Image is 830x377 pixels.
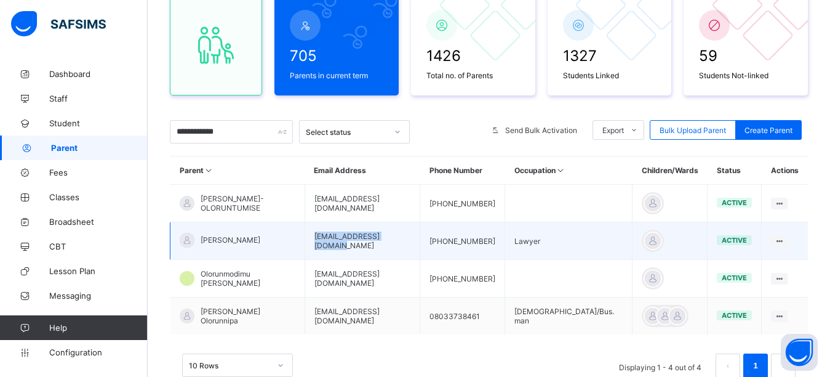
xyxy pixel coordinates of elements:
span: Classes [49,192,148,202]
th: Email Address [305,156,420,185]
span: Export [602,126,624,135]
span: Olorunmodimu [PERSON_NAME] [201,269,295,288]
th: Status [708,156,762,185]
td: Lawyer [505,222,632,260]
span: Student [49,118,148,128]
span: Help [49,323,147,333]
th: Phone Number [420,156,505,185]
span: Lesson Plan [49,266,148,276]
span: Fees [49,168,148,177]
td: [EMAIL_ADDRESS][DOMAIN_NAME] [305,185,420,222]
span: Configuration [49,347,147,357]
span: 705 [290,47,383,65]
th: Parent [170,156,305,185]
td: [EMAIL_ADDRESS][DOMAIN_NAME] [305,260,420,298]
td: [PHONE_NUMBER] [420,260,505,298]
img: safsims [11,11,106,37]
td: [EMAIL_ADDRESS][DOMAIN_NAME] [305,222,420,260]
button: Open asap [781,334,818,371]
div: Select status [306,128,387,137]
td: [DEMOGRAPHIC_DATA]/Bus. man [505,298,632,335]
span: Students Not-linked [699,71,792,80]
span: Parent [51,143,148,153]
span: Parents in current term [290,71,383,80]
span: Broadsheet [49,217,148,227]
td: [PHONE_NUMBER] [420,185,505,222]
span: Send Bulk Activation [505,126,577,135]
th: Actions [762,156,808,185]
td: 08033738461 [420,298,505,335]
span: [PERSON_NAME] Olorunnipa [201,307,295,325]
span: Dashboard [49,69,148,79]
span: active [722,198,747,207]
span: Staff [49,94,148,103]
th: Children/Wards [632,156,708,185]
span: active [722,311,747,320]
i: Sort in Ascending Order [556,166,566,175]
span: CBT [49,241,148,251]
span: active [722,236,747,245]
a: 1 [749,358,761,374]
span: [PERSON_NAME] [201,235,260,245]
span: Create Parent [744,126,792,135]
th: Occupation [505,156,632,185]
div: 10 Rows [189,361,270,370]
span: Messaging [49,291,148,301]
span: Students Linked [563,71,656,80]
span: [PERSON_NAME]-OLORUNTUMISE [201,194,295,213]
td: [EMAIL_ADDRESS][DOMAIN_NAME] [305,298,420,335]
span: 1327 [563,47,656,65]
span: 59 [699,47,792,65]
i: Sort in Ascending Order [204,166,214,175]
span: 1426 [426,47,520,65]
span: Total no. of Parents [426,71,520,80]
td: [PHONE_NUMBER] [420,222,505,260]
span: active [722,274,747,282]
span: Bulk Upload Parent [660,126,726,135]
